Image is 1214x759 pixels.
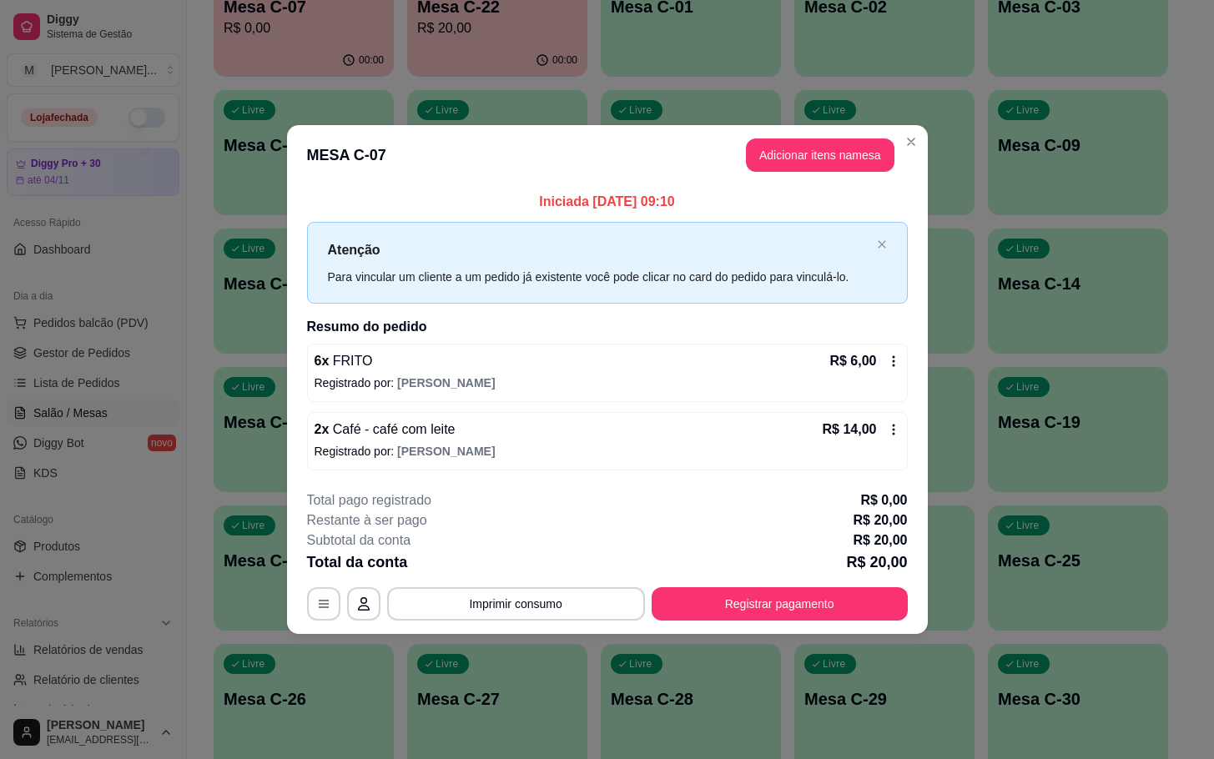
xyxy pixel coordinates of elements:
p: R$ 6,00 [829,351,876,371]
p: Registrado por: [315,374,900,391]
p: R$ 20,00 [846,550,907,574]
p: R$ 14,00 [823,420,877,440]
p: R$ 20,00 [854,510,908,530]
button: Close [898,128,924,155]
p: R$ 20,00 [854,530,908,550]
p: 2 x [315,420,456,440]
p: Registrado por: [315,443,900,460]
h2: Resumo do pedido [307,317,908,337]
button: Imprimir consumo [387,587,645,621]
p: Atenção [328,239,870,260]
span: [PERSON_NAME] [397,445,495,458]
p: Total da conta [307,550,408,574]
button: close [877,239,887,250]
p: Total pago registrado [307,490,431,510]
p: 6 x [315,351,373,371]
p: R$ 0,00 [860,490,907,510]
button: Adicionar itens namesa [746,138,894,172]
span: [PERSON_NAME] [397,376,495,390]
header: MESA C-07 [287,125,928,185]
button: Registrar pagamento [652,587,908,621]
div: Para vincular um cliente a um pedido já existente você pode clicar no card do pedido para vinculá... [328,268,870,286]
span: Café - café com leite [329,422,455,436]
span: FRITO [329,354,372,368]
p: Subtotal da conta [307,530,411,550]
p: Restante à ser pago [307,510,427,530]
span: close [877,239,887,249]
p: Iniciada [DATE] 09:10 [307,192,908,212]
